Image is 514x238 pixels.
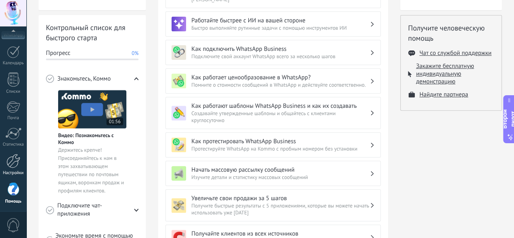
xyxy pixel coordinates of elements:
[6,89,20,94] font: Списки
[408,23,485,43] font: Получите человеческую помощь
[191,174,308,181] font: Изучите детали и статистику массовых сообщений
[191,45,286,53] font: Как подключить WhatsApp Business
[191,53,335,60] font: Подключите свой аккаунт WhatsApp всего за несколько шагов
[191,74,310,81] font: Как работает ценообразование в WhatsApp?
[416,62,494,85] button: Закажите бесплатную индивидуальную демонстрацию
[3,142,24,147] font: Статистика
[57,202,102,218] font: Подключите чат-приложения
[132,50,139,57] font: 0%
[416,62,474,85] font: Закажите бесплатную индивидуальную демонстрацию
[191,230,298,238] font: Получайте клиентов из всех источников
[191,102,357,110] font: Как работают шаблоны WhatsApp Business и как их создавать
[46,23,125,42] font: Контрольный список для быстрого старта
[191,166,295,174] font: Начать массовую рассылку сообщений
[191,17,305,24] font: Работайте быстрее с ИИ на вашей стороне
[419,49,491,57] button: Чат со службой поддержки
[57,75,111,83] font: Знакомьтесь, Коммо
[191,145,357,152] font: Протестируйте WhatsApp на Kommo с пробным номером без установки
[191,81,366,88] font: Помните о стоимости сообщений в WhatsApp и действуйте соответственно.
[3,170,24,176] font: Настройки
[191,110,336,124] font: Создавайте утвержденные шаблоны и общайтесь с клиентами круглосуточно
[191,194,287,202] font: Увеличьте свои продажи за 5 шагов
[419,91,468,98] button: Найдите партнера
[191,24,347,31] font: Быстро выполняйте рутинные задачи с помощью инструментов ИИ
[191,202,369,216] font: Получите быстрые результаты с 5 приложениями, которые вы можете начать использовать уже [DATE]
[7,115,19,121] font: Почта
[58,146,124,194] font: Держитесь крепче! Присоединяйтесь к нам в этом захватывающем путешествии по почтовым ящикам, воро...
[46,49,70,57] font: Прогресс
[191,138,296,145] font: Как протестировать WhatsApp Business
[5,199,21,204] font: Помощь
[58,132,114,146] font: Видео: Познакомьтесь с Коммо
[58,90,126,129] img: Видео знакомства
[3,60,24,66] font: Календарь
